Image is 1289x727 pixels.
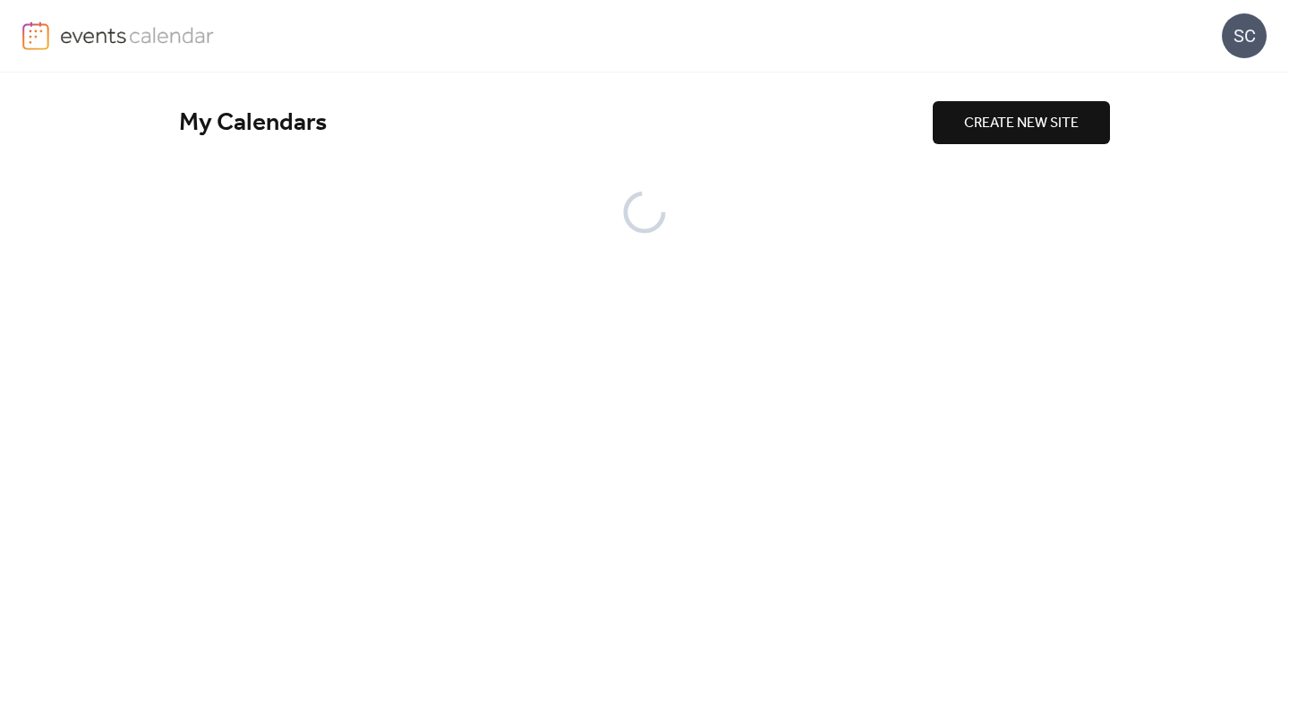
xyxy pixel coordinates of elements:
span: CREATE NEW SITE [964,113,1079,134]
img: logo [22,21,49,50]
img: logo-type [60,21,215,48]
div: My Calendars [179,107,933,139]
div: SC [1222,13,1267,58]
button: CREATE NEW SITE [933,101,1110,144]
